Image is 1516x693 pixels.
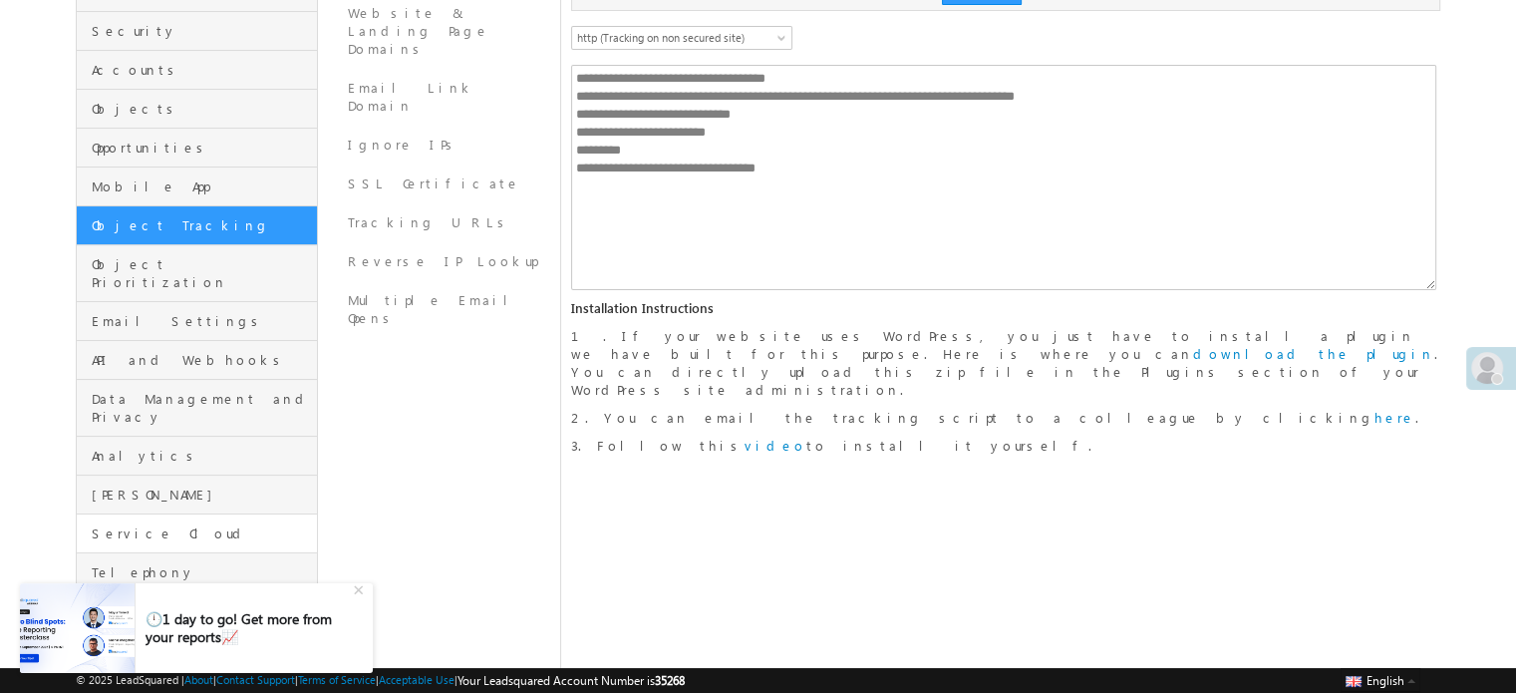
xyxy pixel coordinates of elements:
img: pictures [20,583,135,673]
span: Analytics [92,447,312,465]
span: Data Management and Privacy [92,390,312,426]
a: Acceptable Use [379,673,455,686]
span: © 2025 LeadSquared | | | | | [76,671,685,690]
span: Security [92,22,312,40]
a: About [184,673,213,686]
a: Security [77,12,317,51]
span: Your Leadsquared Account Number is [457,673,685,688]
a: [PERSON_NAME] [77,476,317,515]
span: http (Tracking on non secured site) [572,29,768,47]
div: 1. If your website uses WordPress, you just have to install a plugin we have built for this purpo... [571,327,1440,399]
span: Object Prioritization [92,255,312,291]
span: 35268 [655,673,685,688]
a: Accounts [77,51,317,90]
a: Terms of Service [298,673,376,686]
a: Opportunities [77,129,317,168]
div: 2. You can email the tracking script to a colleague by clicking . [571,409,1440,427]
span: Mobile App [92,177,312,195]
a: Telephony [77,553,317,592]
span: Email Settings [92,312,312,330]
div: + [349,576,373,600]
a: Multiple Email Opens [318,281,559,338]
div: 🕛1 day to go! Get more from your reports📈 [146,610,351,646]
a: Object Tracking [77,206,317,245]
span: Service Cloud [92,524,312,542]
a: http (Tracking on non secured site) [571,26,792,50]
div: Installation Instructions [571,299,1440,317]
span: Objects [92,100,312,118]
a: Email Link Domain [318,69,559,126]
span: Accounts [92,61,312,79]
span: English [1366,673,1404,688]
div: 3. Follow this to install it yourself. [571,437,1440,455]
a: Service Cloud [77,515,317,553]
a: Email Settings [77,302,317,341]
a: download the plugin [1193,345,1434,362]
a: Reverse IP Lookup [318,242,559,281]
span: Telephony [92,563,312,581]
span: API and Webhooks [92,351,312,369]
a: Objects [77,90,317,129]
a: video [745,437,806,454]
a: Analytics [77,437,317,476]
a: here [1374,409,1415,426]
a: Tracking URLs [318,203,559,242]
span: [PERSON_NAME] [92,486,312,504]
a: API and Webhooks [77,341,317,380]
span: Opportunities [92,139,312,157]
span: Object Tracking [92,216,312,234]
a: Mobile App [77,168,317,206]
a: Object Prioritization [77,245,317,302]
a: SSL Certificate [318,165,559,203]
a: Ignore IPs [318,126,559,165]
button: English [1341,668,1420,692]
a: Contact Support [216,673,295,686]
a: Data Management and Privacy [77,380,317,437]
